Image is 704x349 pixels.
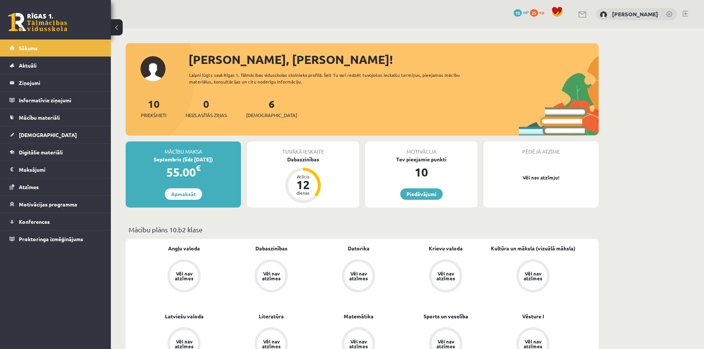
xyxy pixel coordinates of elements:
span: 10 [514,9,522,17]
span: Priekšmeti [141,112,166,119]
a: Vēl nav atzīmes [402,259,489,294]
div: 12 [292,179,314,191]
div: Vēl nav atzīmes [348,339,369,349]
a: Proktoringa izmēģinājums [10,230,102,247]
a: Apmaksāt [165,188,202,200]
div: Mācību maksa [126,141,241,155]
a: Matemātika [344,312,374,320]
span: Aktuāli [19,62,37,69]
span: 25 [530,9,538,17]
a: Sports un veselība [424,312,468,320]
div: 10 [365,163,477,181]
a: Dabaszinības Atlicis 12 dienas [247,155,359,204]
a: 6[DEMOGRAPHIC_DATA] [246,97,297,119]
a: Digitālie materiāli [10,144,102,161]
a: Dabaszinības [255,244,288,252]
legend: Informatīvie ziņojumi [19,92,102,109]
div: Vēl nav atzīmes [174,271,194,281]
span: [DEMOGRAPHIC_DATA] [246,112,297,119]
a: Ziņojumi [10,74,102,91]
a: Vēl nav atzīmes [489,259,577,294]
a: Vēsture I [522,312,544,320]
a: [PERSON_NAME] [612,10,658,18]
div: Tuvākā ieskaite [247,141,359,155]
a: Konferences [10,213,102,230]
div: 55.00 [126,163,241,181]
a: Atzīmes [10,178,102,195]
a: Vēl nav atzīmes [140,259,228,294]
a: 10Priekšmeti [141,97,166,119]
div: Vēl nav atzīmes [523,271,543,281]
div: Laipni lūgts savā Rīgas 1. Tālmācības vidusskolas skolnieka profilā. Šeit Tu vari redzēt tuvojošo... [189,72,473,85]
span: mP [523,9,529,15]
div: Motivācija [365,141,477,155]
a: Rīgas 1. Tālmācības vidusskola [8,13,67,31]
div: Tev pieejamie punkti [365,155,477,163]
span: Atzīmes [19,184,39,190]
div: dienas [292,191,314,195]
span: Motivācijas programma [19,201,77,208]
a: Vēl nav atzīmes [315,259,402,294]
div: Vēl nav atzīmes [435,339,456,349]
span: Konferences [19,218,50,225]
legend: Ziņojumi [19,74,102,91]
span: Proktoringa izmēģinājums [19,236,83,242]
span: € [196,162,201,173]
span: Neizlasītās ziņas [186,112,227,119]
p: Mācību plāns 10.b2 klase [129,225,596,235]
a: Vēl nav atzīmes [228,259,315,294]
a: Kultūra un māksla (vizuālā māksla) [491,244,575,252]
div: [PERSON_NAME], [PERSON_NAME]! [188,51,599,68]
a: [DEMOGRAPHIC_DATA] [10,126,102,143]
a: 25 xp [530,9,548,15]
a: Datorika [348,244,370,252]
a: Sākums [10,40,102,57]
span: Sākums [19,45,38,51]
a: Mācību materiāli [10,109,102,126]
div: Vēl nav atzīmes [348,271,369,281]
div: Vēl nav atzīmes [261,271,282,281]
a: 10 mP [514,9,529,15]
span: Digitālie materiāli [19,149,63,155]
span: Mācību materiāli [19,114,60,121]
div: Vēl nav atzīmes [435,271,456,281]
div: Vēl nav atzīmes [261,339,282,349]
a: 0Neizlasītās ziņas [186,97,227,119]
a: Aktuāli [10,57,102,74]
p: Vēl nav atzīmju! [487,174,595,181]
div: Vēl nav atzīmes [523,339,543,349]
a: Literatūra [259,312,284,320]
div: Septembris (līdz [DATE]) [126,155,241,163]
a: Angļu valoda [168,244,200,252]
a: Piedāvājumi [400,188,443,200]
div: Pēdējā atzīme [483,141,599,155]
div: Vēl nav atzīmes [174,339,194,349]
img: Ingus Riciks [600,11,607,18]
span: [DEMOGRAPHIC_DATA] [19,131,77,138]
a: Latviešu valoda [165,312,204,320]
a: Motivācijas programma [10,196,102,213]
a: Informatīvie ziņojumi [10,92,102,109]
span: xp [539,9,544,15]
a: Krievu valoda [429,244,463,252]
div: Atlicis [292,174,314,179]
legend: Maksājumi [19,161,102,178]
a: Maksājumi [10,161,102,178]
div: Dabaszinības [247,155,359,163]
